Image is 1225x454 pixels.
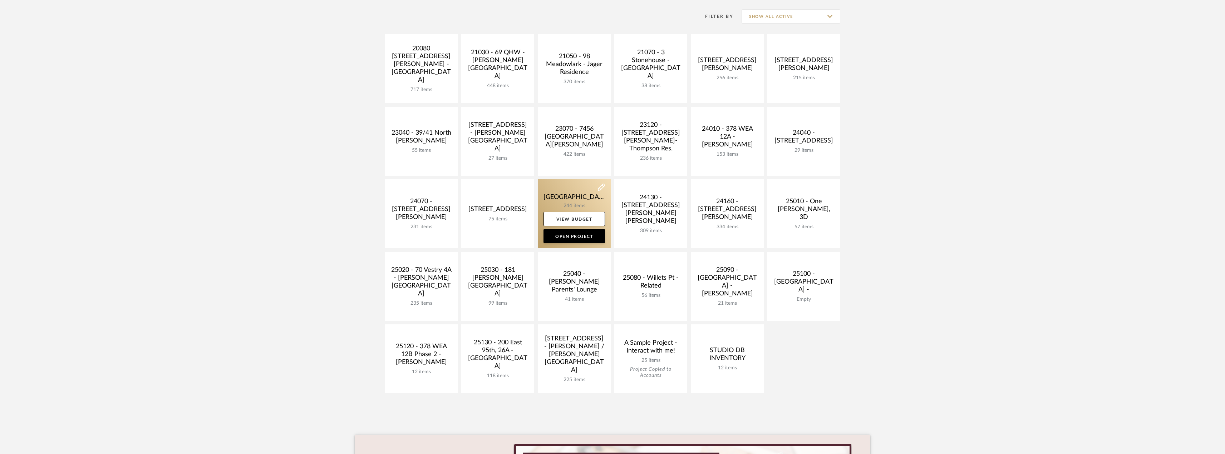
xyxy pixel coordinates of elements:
[773,129,835,148] div: 24040 - [STREET_ADDRESS]
[773,296,835,303] div: Empty
[773,224,835,230] div: 57 items
[697,300,758,306] div: 21 items
[467,266,528,300] div: 25030 - 181 [PERSON_NAME][GEOGRAPHIC_DATA]
[620,293,682,299] div: 56 items
[390,87,452,93] div: 717 items
[620,228,682,234] div: 309 items
[773,56,835,75] div: [STREET_ADDRESS][PERSON_NAME]
[697,151,758,158] div: 153 items
[773,198,835,224] div: 25010 - One [PERSON_NAME], 3D
[620,155,682,161] div: 236 items
[543,377,605,383] div: 225 items
[390,129,452,148] div: 23040 - 39/41 North [PERSON_NAME]
[467,300,528,306] div: 99 items
[697,198,758,224] div: 24160 - [STREET_ADDRESS][PERSON_NAME]
[620,366,682,379] div: Project Copied to Accounts
[620,194,682,228] div: 24130 - [STREET_ADDRESS][PERSON_NAME][PERSON_NAME]
[390,45,452,87] div: 20080 [STREET_ADDRESS][PERSON_NAME] - [GEOGRAPHIC_DATA]
[390,300,452,306] div: 235 items
[697,346,758,365] div: STUDIO DB INVENTORY
[697,365,758,371] div: 12 items
[467,121,528,155] div: [STREET_ADDRESS] - [PERSON_NAME][GEOGRAPHIC_DATA]
[390,198,452,224] div: 24070 - [STREET_ADDRESS][PERSON_NAME]
[390,369,452,375] div: 12 items
[773,75,835,81] div: 215 items
[467,205,528,216] div: [STREET_ADDRESS]
[543,335,605,377] div: [STREET_ADDRESS] - [PERSON_NAME] / [PERSON_NAME][GEOGRAPHIC_DATA]
[467,49,528,83] div: 21030 - 69 QHW - [PERSON_NAME][GEOGRAPHIC_DATA]
[696,13,733,20] div: Filter By
[543,53,605,79] div: 21050 - 98 Meadowlark - Jager Residence
[390,148,452,154] div: 55 items
[390,224,452,230] div: 231 items
[543,125,605,151] div: 23070 - 7456 [GEOGRAPHIC_DATA][PERSON_NAME]
[773,148,835,154] div: 29 items
[467,155,528,161] div: 27 items
[620,274,682,293] div: 25080 - Willets Pt - Related
[697,56,758,75] div: [STREET_ADDRESS][PERSON_NAME]
[697,266,758,300] div: 25090 - [GEOGRAPHIC_DATA] - [PERSON_NAME]
[543,270,605,296] div: 25040 - [PERSON_NAME] Parents' Lounge
[620,121,682,155] div: 23120 - [STREET_ADDRESS][PERSON_NAME]-Thompson Res.
[467,339,528,373] div: 25130 - 200 East 95th, 26A - [GEOGRAPHIC_DATA]
[697,224,758,230] div: 334 items
[697,125,758,151] div: 24010 - 378 WEA 12A - [PERSON_NAME]
[620,83,682,89] div: 38 items
[773,270,835,296] div: 25100 - [GEOGRAPHIC_DATA] -
[543,296,605,303] div: 41 items
[697,75,758,81] div: 256 items
[390,266,452,300] div: 25020 - 70 Vestry 4A - [PERSON_NAME][GEOGRAPHIC_DATA]
[467,373,528,379] div: 118 items
[620,339,682,358] div: A Sample Project - interact with me!
[543,212,605,226] a: View Budget
[543,79,605,85] div: 370 items
[543,151,605,158] div: 422 items
[390,343,452,369] div: 25120 - 378 WEA 12B Phase 2 - [PERSON_NAME]
[467,216,528,222] div: 75 items
[620,49,682,83] div: 21070 - 3 Stonehouse - [GEOGRAPHIC_DATA]
[467,83,528,89] div: 448 items
[543,229,605,243] a: Open Project
[620,358,682,364] div: 25 items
